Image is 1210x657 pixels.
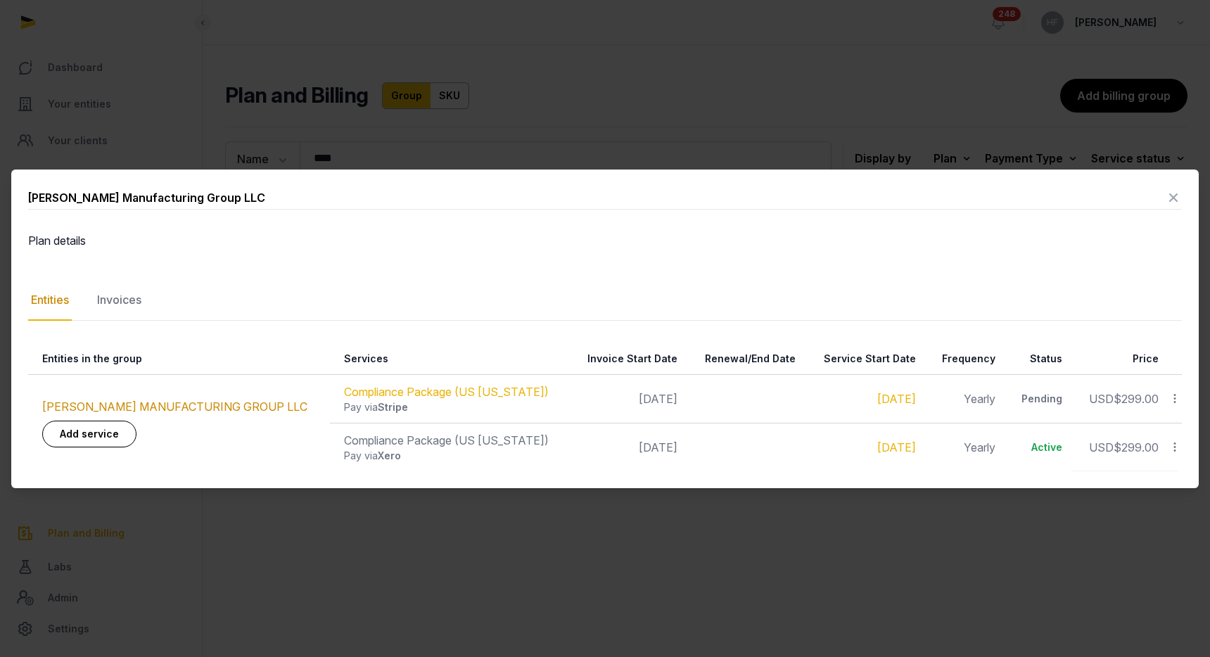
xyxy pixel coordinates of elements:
div: Active [1018,440,1062,454]
th: Entities in the group [28,343,330,375]
span: $299.00 [1114,392,1159,406]
a: [PERSON_NAME] MANUFACTURING GROUP LLC [42,400,307,414]
th: Price [1071,343,1167,375]
div: Pay via [344,449,559,463]
th: Service Start Date [804,343,924,375]
td: [DATE] [568,374,686,423]
th: Invoice Start Date [568,343,686,375]
span: Xero [378,449,401,461]
th: Frequency [924,343,1004,375]
span: USD [1089,440,1114,454]
a: Add service [42,421,136,447]
th: Services [330,343,568,375]
span: USD [1089,392,1114,406]
nav: Tabs [28,280,1182,321]
div: [PERSON_NAME] Manufacturing Group LLC [28,189,265,206]
th: Renewal/End Date [686,343,805,375]
div: Pending [1018,392,1062,406]
th: Status [1004,343,1070,375]
td: Yearly [924,374,1004,423]
span: Stripe [378,401,408,413]
div: Invoices [94,280,144,321]
td: Yearly [924,423,1004,471]
div: Entities [28,280,72,321]
dt: Plan details [28,232,308,249]
span: $299.00 [1114,440,1159,454]
a: [DATE] [877,392,916,406]
a: [DATE] [877,440,916,454]
div: Compliance Package (US [US_STATE]) [344,432,559,449]
td: [DATE] [568,423,686,471]
div: Pay via [344,400,559,414]
a: Compliance Package (US [US_STATE]) [344,385,549,399]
